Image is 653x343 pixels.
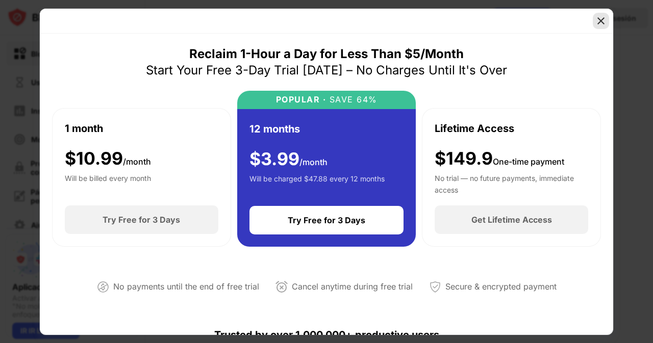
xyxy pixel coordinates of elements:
[275,281,288,293] img: cancel-anytime
[445,279,557,294] div: Secure & encrypted payment
[435,121,514,136] div: Lifetime Access
[429,281,441,293] img: secured-payment
[326,95,378,104] div: SAVE 64%
[189,46,464,62] div: Reclaim 1-Hour a Day for Less Than $5/Month
[65,173,151,193] div: Will be billed every month
[249,173,385,194] div: Will be charged $47.88 every 12 months
[292,279,413,294] div: Cancel anytime during free trial
[299,157,328,167] span: /month
[435,173,588,193] div: No trial — no future payments, immediate access
[435,148,564,169] div: $149.9
[493,156,564,167] span: One-time payment
[123,156,151,167] span: /month
[65,121,103,136] div: 1 month
[288,215,365,225] div: Try Free for 3 Days
[65,148,151,169] div: $ 10.99
[113,279,259,294] div: No payments until the end of free trial
[471,215,552,225] div: Get Lifetime Access
[249,121,300,137] div: 12 months
[97,281,109,293] img: not-paying
[249,149,328,170] div: $ 3.99
[103,215,180,225] div: Try Free for 3 Days
[146,62,507,78] div: Start Your Free 3-Day Trial [DATE] – No Charges Until It's Over
[276,95,326,104] div: POPULAR ·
